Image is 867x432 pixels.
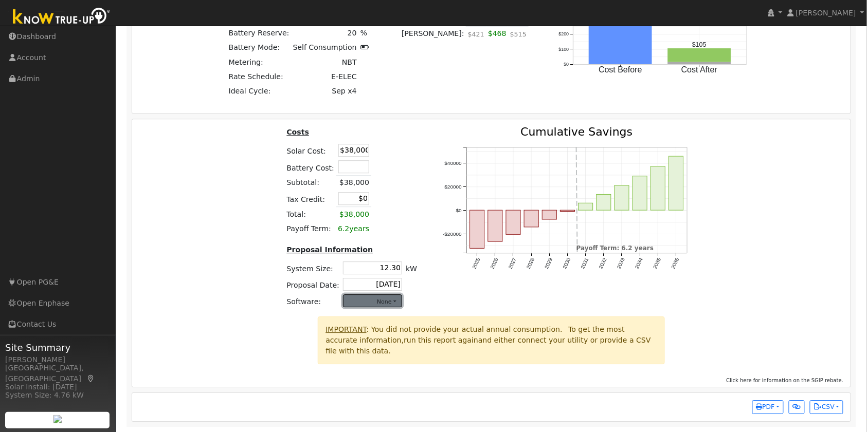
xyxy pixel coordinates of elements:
text: 2030 [562,257,572,270]
text: Cost Before [599,65,642,74]
span: 6.2 [338,224,349,233]
text: 2034 [635,257,645,270]
td: Subtotal: [285,175,336,190]
a: Map [86,374,96,383]
text: 2025 [472,257,482,270]
text: Cost After [681,65,718,74]
rect: onclick="" [507,210,521,234]
div: Solar Install: [DATE] [5,382,110,392]
span: Site Summary [5,341,110,354]
td: Payoff Term: [285,221,336,236]
td: System Size: [285,259,341,276]
button: None [343,294,402,307]
img: retrieve [53,415,62,423]
rect: onclick="" [651,166,665,210]
u: IMPORTANT [326,325,366,333]
td: $421 [466,26,486,47]
td: Proposal Date: [285,276,341,293]
text: 2032 [598,257,608,270]
rect: onclick="" [525,210,539,227]
rect: onclick="" [561,210,575,211]
text: $105 [692,42,707,49]
button: CSV [810,400,843,415]
text: 2027 [508,257,518,270]
text: 2035 [653,257,663,270]
rect: onclick="" [488,210,502,241]
text: $20000 [445,184,462,190]
td: Self Consumption [291,41,358,55]
td: E-ELEC [291,69,358,84]
text: Payoff Term: 6.2 years [577,245,655,252]
rect: onclick="" [579,203,593,210]
text: $0 [456,208,462,213]
td: $468 [486,26,509,47]
td: 20 [291,26,358,41]
rect: onclick="" [668,48,731,62]
rect: onclick="" [597,194,611,210]
text: Cumulative Savings [521,125,633,138]
div: System Size: 4.76 kW [5,390,110,401]
td: Rate Schedule: [227,69,291,84]
span: run this report again [404,336,478,344]
text: $200 [559,32,569,37]
div: [PERSON_NAME] [5,354,110,365]
rect: onclick="" [633,176,647,210]
td: Total: [285,207,336,222]
span: PDF [756,403,775,410]
td: kW [404,259,419,276]
td: [PERSON_NAME]: [400,26,466,47]
text: 2036 [671,257,681,270]
rect: onclick="" [668,62,731,64]
td: % [358,26,378,41]
text: $0 [564,62,569,67]
rect: onclick="" [670,156,684,210]
text: $100 [559,47,569,52]
td: Battery Reserve: [227,26,291,41]
span: Click here for information on the SGIP rebate. [727,378,844,383]
button: Generate Report Link [789,400,805,415]
text: 2026 [490,257,500,270]
text: -$20000 [443,231,462,237]
td: Metering: [227,55,291,69]
td: $38,000 [336,207,371,222]
rect: onclick="" [470,210,484,248]
td: Ideal Cycle: [227,84,291,98]
td: Battery Mode: [227,41,291,55]
u: Costs [287,128,310,136]
td: Battery Cost: [285,159,336,176]
div: [GEOGRAPHIC_DATA], [GEOGRAPHIC_DATA] [5,363,110,384]
button: PDF [752,400,784,415]
text: 2028 [526,257,536,270]
span: [PERSON_NAME] [796,9,856,17]
text: 2031 [580,257,590,270]
td: $38,000 [336,175,371,190]
u: Proposal Information [287,246,373,254]
img: Know True-Up [8,6,116,29]
text: $40000 [445,160,462,166]
td: $515 [508,26,528,47]
text: 2033 [617,257,627,270]
rect: onclick="" [543,210,557,219]
td: NBT [291,55,358,69]
rect: onclick="" [615,185,629,210]
td: Solar Cost: [285,142,336,159]
td: Software: [285,293,341,309]
span: Sep x4 [332,87,356,95]
div: : You did not provide your actual annual consumption. To get the most accurate information, and e... [318,316,664,364]
td: Tax Credit: [285,190,336,207]
td: years [336,221,371,236]
text: 2029 [544,257,554,270]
